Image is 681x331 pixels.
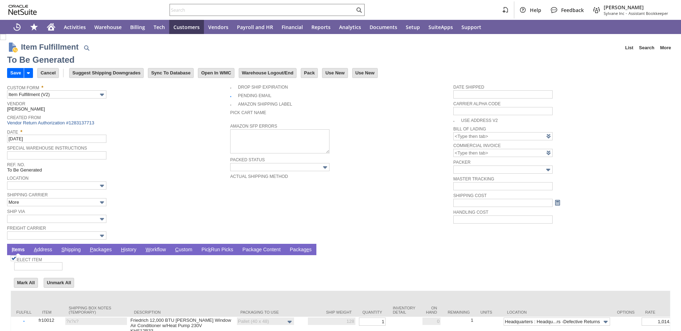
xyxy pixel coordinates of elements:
[453,143,501,148] a: Commercial Invoice
[7,115,41,120] a: Created From
[238,85,288,90] a: Drop Ship Expiration
[602,318,610,326] img: More Options
[230,110,266,115] a: Pick Cart Name
[461,24,481,30] span: Support
[453,210,488,215] a: Handling Cost
[69,306,123,314] div: Shipping Box Notes (Temporary)
[90,247,93,252] span: P
[322,68,347,78] input: Use New
[98,215,106,223] img: More Options
[233,20,277,34] a: Payroll and HR
[239,68,296,78] input: Warehouse Logout/End
[448,310,470,314] div: Remaining
[32,247,54,253] a: Address
[7,90,106,99] input: Item Fulfillment (V2)
[355,6,363,14] svg: Search
[10,247,27,253] a: Items
[645,310,674,314] div: Rate
[130,24,145,30] span: Billing
[7,167,42,173] span: To Be Generated
[288,247,314,253] a: Packages
[14,278,38,287] input: Mark All
[238,93,271,98] a: Pending Email
[39,318,54,323] a: fr10012
[428,24,453,30] span: SuiteApps
[353,68,377,78] input: Use New
[554,199,561,207] a: Calculate
[38,68,59,78] input: Cancel
[70,68,143,78] input: Suggest Shipping Downgrades
[453,160,470,165] a: Packer
[9,20,26,34] a: Recent Records
[241,247,282,253] a: Package Content
[209,247,211,252] span: k
[661,245,670,254] a: Unrolled view on
[42,310,58,314] div: Item
[7,54,74,66] div: To Be Generated
[7,68,24,78] input: Save
[453,176,494,181] a: Master Tracking
[7,101,25,106] a: Vendor
[7,192,48,197] a: Shipping Carrier
[453,101,500,106] a: Carrier Alpha Code
[7,106,45,112] span: [PERSON_NAME]
[604,4,668,11] span: [PERSON_NAME]
[121,247,124,252] span: H
[256,247,259,252] span: g
[148,68,193,78] input: Sync To Database
[119,247,138,253] a: History
[47,23,55,31] svg: Home
[507,310,607,314] div: Location
[7,209,25,214] a: Ship Via
[7,226,46,231] a: Freight Carrier
[43,20,60,34] a: Home
[370,24,397,30] span: Documents
[636,42,657,54] a: Search
[461,118,498,123] a: Use Address V2
[16,310,32,314] div: Fulfill
[154,24,165,30] span: Tech
[626,11,627,16] span: -
[657,42,674,54] a: More
[64,24,86,30] span: Activities
[175,247,179,252] span: C
[169,20,204,34] a: Customers
[13,23,21,31] svg: Recent Records
[622,42,636,54] a: List
[208,24,228,30] span: Vendors
[7,130,18,135] a: Date
[7,120,94,125] a: Vendor Return Authorization #1283137713
[7,146,87,151] a: Special Warehouse Instructions
[306,247,309,252] span: e
[629,11,668,16] span: Assistant Bookkeeper
[561,7,584,13] span: Feedback
[237,24,273,30] span: Payroll and HR
[504,318,610,326] input: Headquarters : Headquarters -Defective Returns
[311,310,352,314] div: Ship Weight
[204,20,233,34] a: Vendors
[311,24,331,30] span: Reports
[12,247,13,252] span: I
[146,247,150,252] span: W
[21,41,79,53] h1: Item Fulfillment
[238,102,292,107] a: Amazon Shipping Label
[453,127,486,131] a: Bill Of Lading
[604,11,624,16] span: Sylvane Inc
[277,20,307,34] a: Financial
[14,257,42,262] a: Select Item
[453,149,553,157] input: <Type then tab>
[134,310,230,314] div: Description
[339,24,361,30] span: Analytics
[149,20,169,34] a: Tech
[144,247,168,253] a: Workflow
[617,310,635,314] div: Options
[321,163,329,172] img: More Options
[286,318,294,326] img: More Options
[30,23,38,31] svg: Shortcuts
[453,85,484,90] a: Date Shipped
[98,198,106,207] img: More Options
[60,20,90,34] a: Activities
[365,20,402,34] a: Documents
[282,24,303,30] span: Financial
[173,24,200,30] span: Customers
